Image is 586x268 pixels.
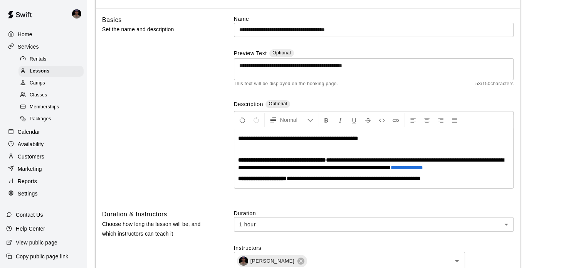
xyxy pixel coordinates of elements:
[434,113,447,127] button: Right Align
[234,100,263,109] label: Description
[30,103,59,111] span: Memberships
[30,56,47,63] span: Rentals
[18,53,87,65] a: Rentals
[18,78,84,89] div: Camps
[6,126,81,138] a: Calendar
[452,256,462,266] button: Open
[18,177,37,185] p: Reports
[475,80,514,88] span: 53 / 150 characters
[18,114,84,125] div: Packages
[272,50,291,56] span: Optional
[102,25,209,34] p: Set the name and description
[234,49,267,58] label: Preview Text
[266,113,316,127] button: Formatting Options
[16,253,68,260] p: Copy public page link
[6,188,81,199] a: Settings
[18,140,44,148] p: Availability
[234,217,514,231] div: 1 hour
[18,90,84,101] div: Classes
[6,163,81,175] a: Marketing
[250,113,263,127] button: Redo
[448,113,461,127] button: Justify Align
[280,116,307,124] span: Normal
[102,15,122,25] h6: Basics
[71,6,87,22] div: Allen Quinney
[18,89,87,101] a: Classes
[320,113,333,127] button: Format Bold
[236,113,249,127] button: Undo
[102,219,209,239] p: Choose how long the lesson will be, and which instructors can teach it
[389,113,402,127] button: Insert Link
[375,113,388,127] button: Insert Code
[348,113,361,127] button: Format Underline
[102,209,167,219] h6: Duration & Instructors
[18,113,87,125] a: Packages
[406,113,420,127] button: Left Align
[6,151,81,162] a: Customers
[18,78,87,89] a: Camps
[30,91,47,99] span: Classes
[18,153,44,160] p: Customers
[6,175,81,187] a: Reports
[18,102,84,113] div: Memberships
[234,244,514,252] label: Instructors
[6,138,81,150] a: Availability
[18,43,39,51] p: Services
[234,15,514,23] label: Name
[16,239,57,246] p: View public page
[30,67,50,75] span: Lessons
[269,101,287,106] span: Optional
[6,29,81,40] a: Home
[18,190,38,197] p: Settings
[234,80,338,88] span: This text will be displayed on the booking page.
[361,113,374,127] button: Format Strikethrough
[18,128,40,136] p: Calendar
[420,113,433,127] button: Center Align
[30,79,45,87] span: Camps
[18,65,87,77] a: Lessons
[16,225,45,233] p: Help Center
[237,255,307,267] div: Allen Quinney[PERSON_NAME]
[72,9,81,19] img: Allen Quinney
[18,66,84,77] div: Lessons
[16,211,43,219] p: Contact Us
[30,115,51,123] span: Packages
[18,54,84,65] div: Rentals
[246,257,299,265] span: [PERSON_NAME]
[234,209,514,217] label: Duration
[18,30,32,38] p: Home
[6,41,81,52] a: Services
[334,113,347,127] button: Format Italics
[239,256,248,266] img: Allen Quinney
[18,165,42,173] p: Marketing
[18,101,87,113] a: Memberships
